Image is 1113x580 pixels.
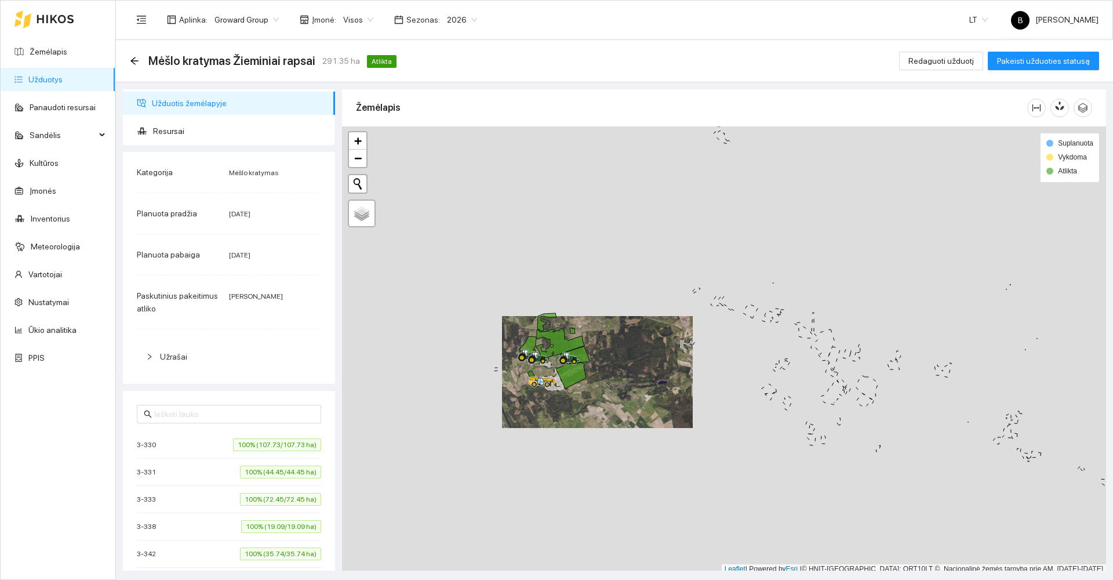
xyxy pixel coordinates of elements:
span: B [1018,11,1023,30]
span: 100% (72.45/72.45 ha) [240,493,321,506]
span: Paskutinius pakeitimus atliko [137,291,218,313]
span: 291.35 ha [322,55,360,67]
span: search [144,410,152,418]
span: shop [300,15,309,24]
a: Įmonės [30,186,56,195]
span: Atlikta [1058,167,1077,175]
a: Vartotojai [28,270,62,279]
a: Užduotys [28,75,63,84]
span: | [800,565,802,573]
span: 100% (35.74/35.74 ha) [240,548,321,560]
span: + [354,133,362,148]
span: 100% (107.73/107.73 ha) [233,438,321,451]
a: PPIS [28,353,45,362]
span: menu-fold [136,14,147,25]
a: Panaudoti resursai [30,103,96,112]
button: column-width [1027,99,1046,117]
span: Įmonė : [312,13,336,26]
a: Kultūros [30,158,59,168]
span: Planuota pabaiga [137,250,200,259]
span: 3-331 [137,466,162,478]
a: Zoom in [349,132,366,150]
span: Užrašai [160,352,187,361]
a: Inventorius [31,214,70,223]
a: Nustatymai [28,298,69,307]
span: Redaguoti užduotį [908,55,974,67]
span: Groward Group [214,11,279,28]
button: Pakeisti užduoties statusą [988,52,1099,70]
a: Žemėlapis [30,47,67,56]
span: 100% (44.45/44.45 ha) [240,466,321,478]
span: Suplanuota [1058,139,1093,147]
span: calendar [394,15,403,24]
span: Kategorija [137,168,173,177]
span: Aplinka : [179,13,208,26]
div: Žemėlapis [356,91,1027,124]
span: [DATE] [229,210,250,218]
span: [DATE] [229,251,250,259]
span: Sandėlis [30,124,96,147]
span: Vykdoma [1058,153,1087,161]
button: Initiate a new search [349,175,366,193]
span: 3-330 [137,439,162,451]
span: Atlikta [367,55,397,68]
span: arrow-left [130,56,139,66]
a: Layers [349,201,374,226]
span: Sezonas : [406,13,440,26]
span: 3-338 [137,521,162,532]
span: Visos [343,11,373,28]
span: 2026 [447,11,477,28]
input: Ieškoti lauko [154,408,314,420]
div: | Powered by © HNIT-[GEOGRAPHIC_DATA]; ORT10LT ©, Nacionalinė žemės tarnyba prie AM, [DATE]-[DATE] [722,564,1106,574]
span: Mėšlo kratymas Žieminiai rapsai [148,52,315,70]
span: column-width [1028,103,1045,113]
span: right [146,353,153,360]
button: Redaguoti užduotį [899,52,983,70]
span: LT [969,11,988,28]
div: Atgal [130,56,139,66]
a: Ūkio analitika [28,325,77,335]
span: [PERSON_NAME] [1011,15,1099,24]
div: Užrašai [137,343,321,370]
span: layout [167,15,176,24]
a: Leaflet [725,565,745,573]
a: Esri [786,565,798,573]
span: Planuota pradžia [137,209,197,218]
span: Pakeisti užduoties statusą [997,55,1090,67]
span: Užduotis žemėlapyje [152,92,326,115]
span: 3-342 [137,548,162,560]
span: 100% (19.09/19.09 ha) [241,520,321,533]
a: Redaguoti užduotį [899,56,983,66]
a: Meteorologija [31,242,80,251]
span: Mėšlo kratymas [229,169,278,177]
a: Zoom out [349,150,366,167]
span: Resursai [153,119,326,143]
span: [PERSON_NAME] [229,292,283,300]
span: − [354,151,362,165]
button: menu-fold [130,8,153,31]
span: 3-333 [137,494,162,505]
